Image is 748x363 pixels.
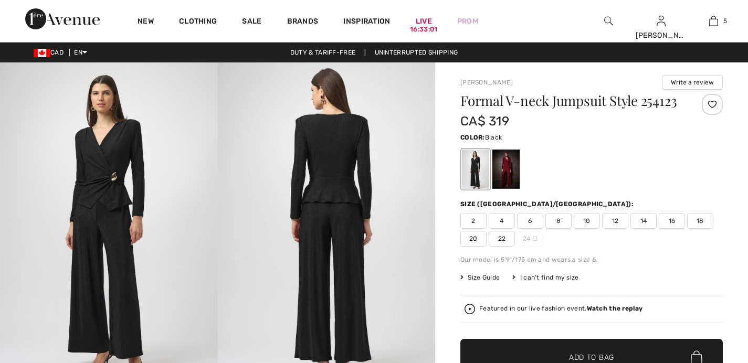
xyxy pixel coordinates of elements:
[138,17,154,28] a: New
[460,79,513,86] a: [PERSON_NAME]
[657,15,666,27] img: My Info
[179,17,217,28] a: Clothing
[287,17,319,28] a: Brands
[545,213,572,229] span: 8
[569,352,614,363] span: Add to Bag
[34,49,50,57] img: Canadian Dollar
[34,49,68,56] span: CAD
[242,17,261,28] a: Sale
[659,213,685,229] span: 16
[517,213,543,229] span: 6
[662,75,723,90] button: Write a review
[709,15,718,27] img: My Bag
[636,30,687,41] div: [PERSON_NAME]
[485,134,502,141] span: Black
[25,8,100,29] img: 1ère Avenue
[462,150,489,189] div: Black
[630,213,657,229] span: 14
[465,304,475,314] img: Watch the replay
[343,17,390,28] span: Inspiration
[587,305,643,312] strong: Watch the replay
[517,231,543,247] span: 24
[532,236,538,241] img: ring-m.svg
[687,213,713,229] span: 18
[457,16,478,27] a: Prom
[460,134,485,141] span: Color:
[723,16,727,26] span: 5
[460,199,636,209] div: Size ([GEOGRAPHIC_DATA]/[GEOGRAPHIC_DATA]):
[460,114,509,129] span: CA$ 319
[604,15,613,27] img: search the website
[479,305,642,312] div: Featured in our live fashion event.
[460,231,487,247] span: 20
[460,255,723,264] div: Our model is 5'9"/175 cm and wears a size 6.
[602,213,628,229] span: 12
[512,273,578,282] div: I can't find my size
[460,213,487,229] span: 2
[460,273,500,282] span: Size Guide
[460,94,679,108] h1: Formal V-neck Jumpsuit Style 254123
[74,49,87,56] span: EN
[688,15,739,27] a: 5
[489,231,515,247] span: 22
[574,213,600,229] span: 10
[416,16,432,27] a: Live16:33:01
[489,213,515,229] span: 4
[492,150,520,189] div: Deep cherry
[657,16,666,26] a: Sign In
[410,25,437,35] div: 16:33:01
